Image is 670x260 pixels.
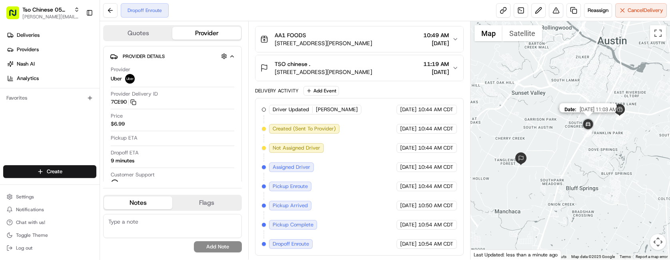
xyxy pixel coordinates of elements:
[111,75,122,82] span: Uber
[8,76,22,91] img: 1736555255976-a54dd68f-1ca7-489b-9aae-adbdc363a1c4
[475,25,502,41] button: Show street map
[17,32,40,39] span: Deliveries
[8,117,14,123] div: 📗
[3,204,96,215] button: Notifications
[27,84,101,91] div: We're available if you need us!
[111,98,136,106] button: 7CE90
[17,60,35,68] span: Nash AI
[418,221,453,228] span: 10:54 AM CDT
[172,196,241,209] button: Flags
[400,106,417,113] span: [DATE]
[3,92,96,104] div: Favorites
[620,254,631,259] a: Terms (opens in new tab)
[111,90,158,98] span: Provider Delivery ID
[564,106,576,112] span: Date :
[16,232,48,238] span: Toggle Theme
[27,76,131,84] div: Start new chat
[111,157,134,164] div: 9 minutes
[584,3,612,18] button: Reassign
[400,125,417,132] span: [DATE]
[3,242,96,254] button: Log out
[303,86,339,96] button: Add Event
[16,116,61,124] span: Knowledge Base
[423,68,449,76] span: [DATE]
[273,125,336,132] span: Created (Sent To Provider)
[273,164,310,171] span: Assigned Driver
[255,88,299,94] div: Delivery Activity
[110,50,235,63] button: Provider Details
[125,74,135,84] img: uber-new-logo.jpeg
[123,53,165,60] span: Provider Details
[275,68,372,76] span: [STREET_ADDRESS][PERSON_NAME]
[3,191,96,202] button: Settings
[3,165,96,178] button: Create
[8,8,24,24] img: Nash
[136,79,146,88] button: Start new chat
[273,221,313,228] span: Pickup Complete
[400,221,417,228] span: [DATE]
[17,75,39,82] span: Analytics
[584,128,592,137] div: 10
[16,219,45,226] span: Chat with us!
[273,106,309,113] span: Driver Updated
[275,39,372,47] span: [STREET_ADDRESS][PERSON_NAME]
[502,25,542,41] button: Show satellite imagery
[418,240,453,248] span: 10:54 AM CDT
[22,6,71,14] button: Tso Chinese 05 [PERSON_NAME]
[273,240,309,248] span: Dropoff Enroute
[418,164,453,171] span: 10:44 AM CDT
[423,31,449,39] span: 10:49 AM
[471,250,561,260] div: Last Updated: less than a minute ago
[636,254,668,259] a: Report a map error
[423,39,449,47] span: [DATE]
[3,3,83,22] button: Tso Chinese 05 [PERSON_NAME][PERSON_NAME][EMAIL_ADDRESS][DOMAIN_NAME]
[3,43,100,56] a: Providers
[400,240,417,248] span: [DATE]
[418,202,453,209] span: 10:50 AM CDT
[172,27,241,40] button: Provider
[273,202,308,209] span: Pickup Arrived
[255,55,463,81] button: TSO chinese .[STREET_ADDRESS][PERSON_NAME]11:19 AM[DATE]
[3,230,96,241] button: Toggle Theme
[400,202,417,209] span: [DATE]
[588,7,608,14] span: Reassign
[17,46,39,53] span: Providers
[591,101,600,110] div: 2
[3,217,96,228] button: Chat with us!
[111,134,138,142] span: Pickup ETA
[423,60,449,68] span: 11:19 AM
[8,32,146,45] p: Welcome 👋
[418,106,453,113] span: 10:44 AM CDT
[21,52,132,60] input: Clear
[16,245,32,251] span: Log out
[273,183,308,190] span: Pickup Enroute
[3,72,100,85] a: Analytics
[273,144,320,152] span: Not Assigned Driver
[68,117,74,123] div: 💻
[56,135,97,142] a: Powered byPylon
[400,144,417,152] span: [DATE]
[571,254,615,259] span: Map data ©2025 Google
[80,136,97,142] span: Pylon
[5,113,64,127] a: 📗Knowledge Base
[111,120,125,128] span: $6.99
[316,106,358,113] span: [PERSON_NAME]
[104,27,172,40] button: Quotes
[650,25,666,41] button: Toggle fullscreen view
[275,31,306,39] span: AA1 FOODS
[3,29,100,42] a: Deliveries
[64,113,132,127] a: 💻API Documentation
[418,183,453,190] span: 10:44 AM CDT
[111,171,155,178] span: Customer Support
[3,58,100,70] a: Nash AI
[22,14,80,20] button: [PERSON_NAME][EMAIL_ADDRESS][DOMAIN_NAME]
[76,116,128,124] span: API Documentation
[580,106,617,112] span: [DATE] 11:03 AM
[615,3,667,18] button: CancelDelivery
[473,249,499,260] a: Open this area in Google Maps (opens a new window)
[111,149,139,156] span: Dropoff ETA
[400,164,417,171] span: [DATE]
[275,60,310,68] span: TSO chinese .
[628,7,663,14] span: Cancel Delivery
